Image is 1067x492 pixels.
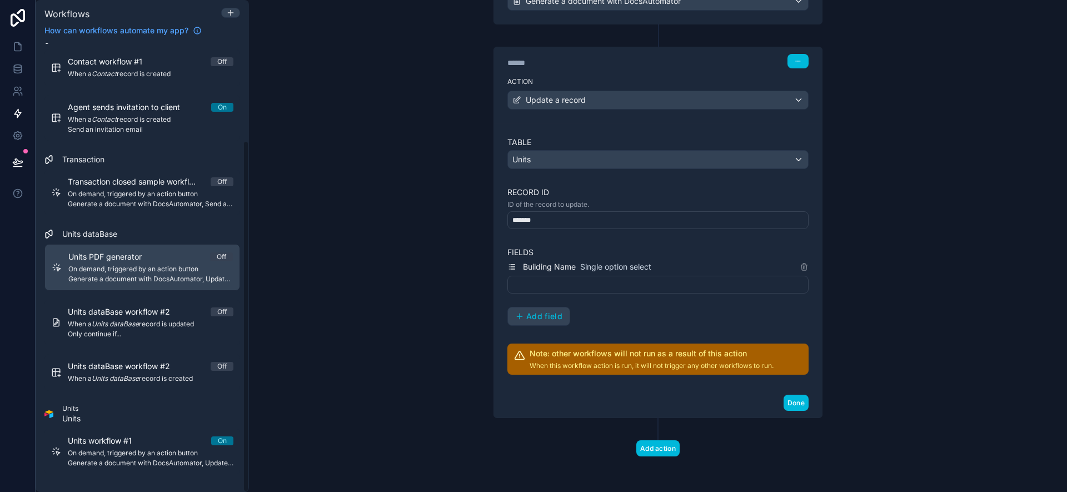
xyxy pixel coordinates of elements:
button: Add field [507,307,570,326]
span: Building Name [523,261,576,272]
p: When this workflow action is run, it will not trigger any other workflows to run. [530,361,774,370]
button: Update a record [507,91,809,110]
h2: Note: other workflows will not run as a result of this action [530,348,774,359]
p: ID of the record to update. [507,200,809,209]
label: Record ID [507,187,809,198]
label: Action [507,77,809,86]
a: How can workflows automate my app? [40,25,206,36]
label: Fields [507,247,809,258]
button: Units [507,150,809,169]
button: Done [784,395,809,411]
span: Update a record [526,95,586,106]
button: Add action [636,440,680,456]
span: Single option select [580,261,651,272]
span: Units [512,154,531,165]
span: How can workflows automate my app? [44,25,188,36]
button: Add field [508,307,570,325]
span: Add field [526,311,562,321]
span: Workflows [44,8,89,19]
label: Table [507,137,809,148]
